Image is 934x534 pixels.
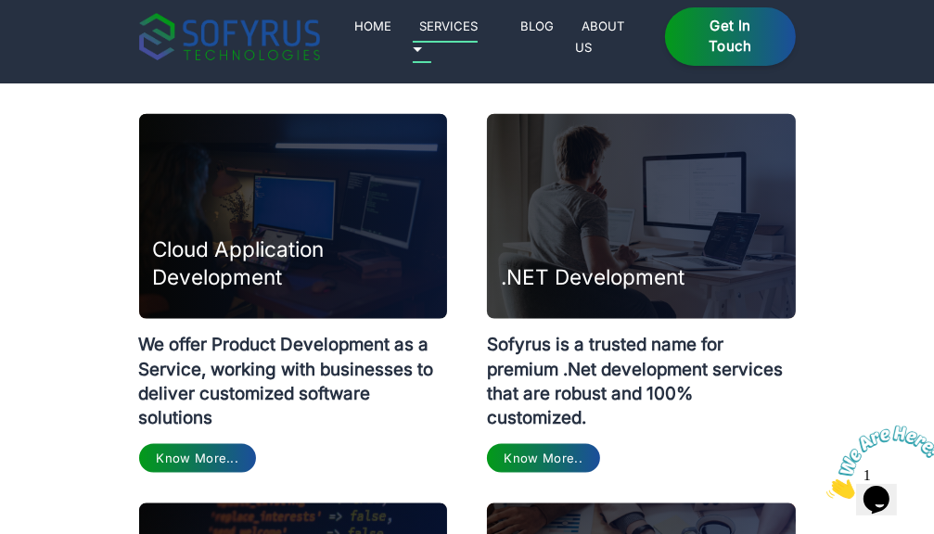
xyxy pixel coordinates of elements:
[514,15,561,37] a: Blog
[153,235,448,291] h3: Cloud Application Development
[819,418,934,506] iframe: chat widget
[665,7,795,67] a: Get in Touch
[501,263,685,291] h3: .NET Development
[139,13,320,60] img: sofyrus
[413,15,479,63] a: Services 🞃
[575,15,625,57] a: About Us
[7,7,15,23] span: 1
[487,444,600,473] a: Know More..
[139,319,448,430] p: We offer Product Development as a Service, working with businesses to deliver customized software...
[348,15,399,37] a: Home
[7,7,122,81] img: Chat attention grabber
[139,444,256,473] a: Know More...
[487,319,796,430] p: Sofyrus is a trusted name for premium .Net development services that are robust and 100% customized.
